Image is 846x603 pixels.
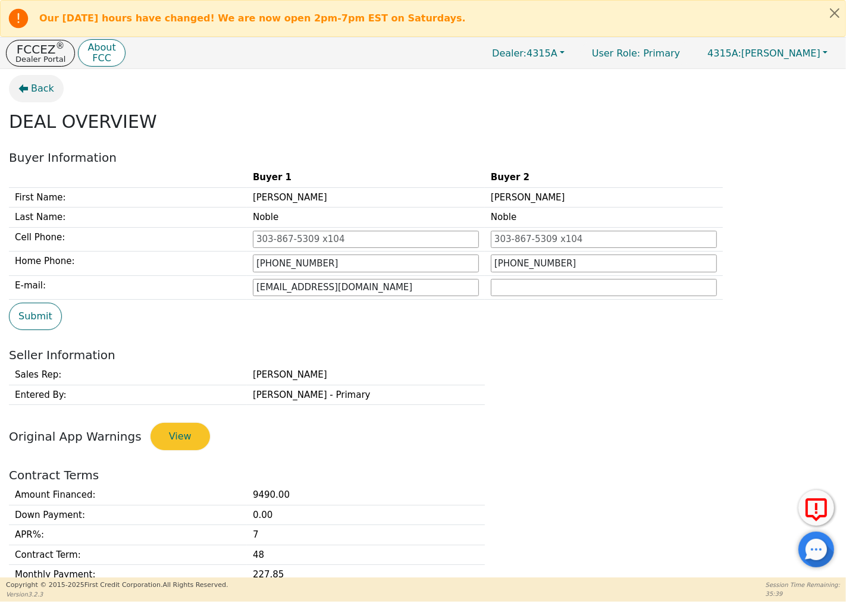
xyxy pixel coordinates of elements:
span: 4315A: [707,48,741,59]
td: [PERSON_NAME] [247,187,485,208]
span: 4315A [492,48,557,59]
p: Version 3.2.3 [6,590,228,599]
p: FCC [87,54,115,63]
p: Dealer Portal [15,55,65,63]
h2: Buyer Information [9,150,837,165]
td: Sales Rep: [9,365,247,385]
button: 4315A:[PERSON_NAME] [695,44,840,62]
button: AboutFCC [78,39,125,67]
span: Original App Warnings [9,429,142,444]
td: Noble [247,208,485,228]
h2: Seller Information [9,348,837,362]
td: E-mail: [9,275,247,300]
td: Contract Term : [9,545,247,565]
button: Dealer:4315A [480,44,577,62]
td: APR% : [9,525,247,545]
p: About [87,43,115,52]
input: 303-867-5309 x104 [491,255,717,272]
td: 0.00 [247,505,485,525]
span: Back [31,81,54,96]
input: 303-867-5309 x104 [253,255,479,272]
span: [PERSON_NAME] [707,48,820,59]
td: Home Phone: [9,252,247,276]
td: Monthly Payment : [9,565,247,585]
p: FCCEZ [15,43,65,55]
sup: ® [56,40,65,51]
td: Last Name: [9,208,247,228]
button: Submit [9,303,62,330]
button: Back [9,75,64,102]
td: Noble [485,208,723,228]
p: Primary [580,42,692,65]
button: View [151,423,210,450]
button: Close alert [824,1,845,25]
input: 303-867-5309 x104 [491,231,717,249]
p: Copyright © 2015- 2025 First Credit Corporation. [6,580,228,591]
th: Buyer 1 [247,168,485,187]
td: First Name: [9,187,247,208]
td: [PERSON_NAME] [247,365,485,385]
th: Buyer 2 [485,168,723,187]
td: [PERSON_NAME] - Primary [247,385,485,405]
td: Cell Phone: [9,227,247,252]
td: 9490.00 [247,485,485,505]
td: [PERSON_NAME] [485,187,723,208]
span: User Role : [592,48,640,59]
h2: DEAL OVERVIEW [9,111,837,133]
span: Dealer: [492,48,527,59]
b: Our [DATE] hours have changed! We are now open 2pm-7pm EST on Saturdays. [39,12,466,24]
p: Session Time Remaining: [766,580,840,589]
input: 303-867-5309 x104 [253,231,479,249]
td: 7 [247,525,485,545]
td: Amount Financed : [9,485,247,505]
button: FCCEZ®Dealer Portal [6,40,75,67]
h2: Contract Terms [9,468,837,482]
td: Down Payment : [9,505,247,525]
span: All Rights Reserved. [162,581,228,589]
td: 227.85 [247,565,485,585]
button: Report Error to FCC [798,490,834,526]
a: User Role: Primary [580,42,692,65]
td: 48 [247,545,485,565]
p: 35:39 [766,589,840,598]
td: Entered By: [9,385,247,405]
